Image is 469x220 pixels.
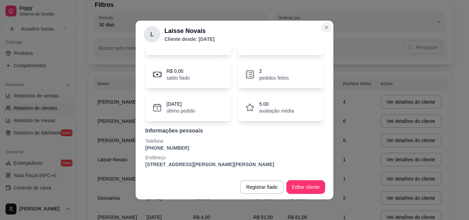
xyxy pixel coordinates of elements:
[164,36,215,43] p: Cliente desde: [DATE]
[167,68,190,74] p: R$ 0,00
[167,74,190,81] p: saldo fiado
[167,101,195,107] p: [DATE]
[144,26,160,43] div: L
[286,180,325,194] button: Editar cliente
[145,154,324,161] p: Endereço
[259,101,294,107] p: 5.00
[145,127,324,135] p: Informações pessoais
[259,74,289,81] p: pedidos feitos
[240,180,284,194] button: Registrar fiado
[259,68,289,74] p: 2
[145,144,324,151] p: [PHONE_NUMBER]
[321,22,332,33] button: Close
[145,161,324,168] p: [STREET_ADDRESS][PERSON_NAME][PERSON_NAME]
[164,26,215,36] h2: Laisse Novais
[259,107,294,114] p: avaliação média
[167,107,195,114] p: último pedido
[145,138,324,144] p: Telefone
